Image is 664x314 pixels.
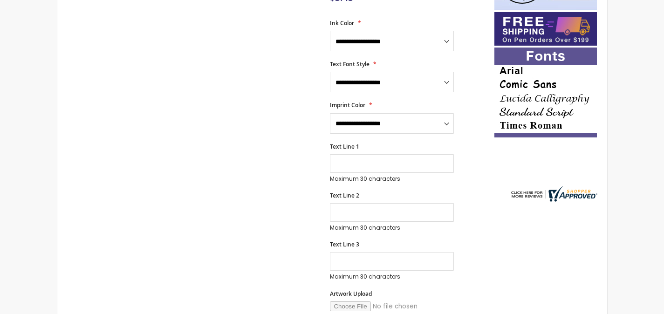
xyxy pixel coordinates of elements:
[494,12,597,46] img: Free shipping on orders over $199
[330,143,359,150] span: Text Line 1
[330,273,454,280] p: Maximum 30 characters
[330,191,359,199] span: Text Line 2
[330,101,365,109] span: Imprint Color
[330,224,454,232] p: Maximum 30 characters
[330,60,370,68] span: Text Font Style
[330,240,359,248] span: Text Line 3
[330,175,454,183] p: Maximum 30 characters
[330,19,354,27] span: Ink Color
[330,290,372,298] span: Artwork Upload
[509,196,597,204] a: 4pens.com certificate URL
[509,186,597,202] img: 4pens.com widget logo
[494,48,597,137] img: font-personalization-examples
